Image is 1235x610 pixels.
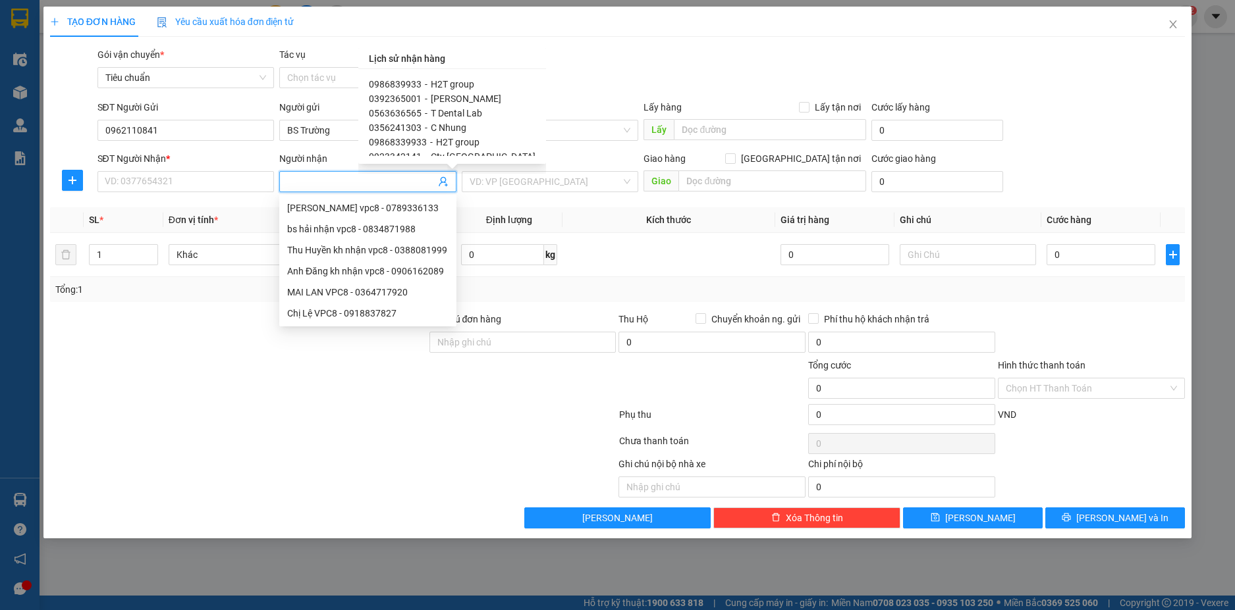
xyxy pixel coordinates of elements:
[786,511,843,525] span: Xóa Thông tin
[819,312,935,326] span: Phí thu hộ khách nhận trả
[713,507,900,528] button: deleteXóa Thông tin
[279,49,306,60] label: Tác vụ
[279,218,456,240] div: bs hải nhận vpc8 - 0834871988
[431,93,501,104] span: [PERSON_NAME]
[903,507,1043,528] button: save[PERSON_NAME]
[14,7,124,35] strong: Công ty TNHH Phúc Xuyên
[97,151,275,166] div: SĐT Người Nhận
[279,240,456,261] div: Thu Huyền kh nhận vpc8 - 0388081999
[1062,513,1071,523] span: printer
[287,306,449,320] div: Chị Lệ VPC8 - 0918837827
[674,119,866,140] input: Dọc đường
[931,513,940,523] span: save
[7,50,132,73] strong: 024 3236 3236 -
[50,17,59,26] span: plus
[63,175,82,186] span: plus
[62,170,83,191] button: plus
[644,170,678,191] span: Giao
[644,102,682,113] span: Lấy hàng
[369,108,422,118] span: 0563636565
[646,215,691,225] span: Kích thước
[287,222,449,236] div: bs hải nhận vpc8 - 0834871988
[945,511,1016,525] span: [PERSON_NAME]
[425,79,427,89] span: -
[781,244,890,265] input: 0
[998,409,1016,420] span: VND
[462,100,639,114] div: VP gửi
[1045,507,1185,528] button: printer[PERSON_NAME] và In
[524,507,711,528] button: [PERSON_NAME]
[998,360,1085,370] label: Hình thức thanh toán
[177,245,296,265] span: Khác
[644,153,686,164] span: Giao hàng
[470,120,631,140] span: VP Cột 8
[97,100,275,114] div: SĐT Người Gửi
[618,434,808,457] div: Chưa thanh toán
[6,38,132,85] span: Gửi hàng [GEOGRAPHIC_DATA]: Hotline:
[894,207,1041,233] th: Ghi chú
[105,68,267,88] span: Tiêu chuẩn
[618,457,806,476] div: Ghi chú nội bộ nhà xe
[430,137,433,147] span: -
[618,314,648,324] span: Thu Hộ
[431,122,466,133] span: C Nhung
[678,170,866,191] input: Dọc đường
[644,119,674,140] span: Lấy
[425,108,427,118] span: -
[287,264,449,278] div: Anh Đăng kh nhận vpc8 - 0906162089
[871,102,930,113] label: Cước lấy hàng
[12,88,126,123] span: Gửi hàng Hạ Long: Hotline:
[781,215,829,225] span: Giá trị hàng
[544,244,557,265] span: kg
[486,215,532,225] span: Định lượng
[429,332,617,353] input: Ghi chú đơn hàng
[279,303,456,324] div: Chị Lệ VPC8 - 0918837827
[425,151,427,162] span: -
[425,122,427,133] span: -
[369,122,422,133] span: 0356241303
[808,457,995,476] div: Chi phí nội bộ
[169,215,218,225] span: Đơn vị tính
[871,171,1002,192] input: Cước giao hàng
[736,151,866,166] span: [GEOGRAPHIC_DATA] tận nơi
[1076,511,1168,525] span: [PERSON_NAME] và In
[431,79,474,89] span: H2T group
[279,151,456,166] div: Người nhận
[1166,244,1180,265] button: plus
[810,100,866,114] span: Lấy tận nơi
[900,244,1035,265] input: Ghi Chú
[279,282,456,303] div: MAI LAN VPC8 - 0364717920
[438,176,449,187] span: user-add
[369,93,422,104] span: 0392365001
[279,261,456,282] div: Anh Đăng kh nhận vpc8 - 0906162089
[871,120,1002,141] input: Cước lấy hàng
[28,62,132,85] strong: 0888 827 827 - 0848 827 827
[706,312,806,326] span: Chuyển khoản ng. gửi
[431,151,535,162] span: Cty [GEOGRAPHIC_DATA]
[89,215,99,225] span: SL
[425,93,427,104] span: -
[436,137,480,147] span: H2T group
[97,49,164,60] span: Gói vận chuyển
[55,282,477,297] div: Tổng: 1
[771,513,781,523] span: delete
[1166,249,1179,260] span: plus
[157,16,294,27] span: Yêu cầu xuất hóa đơn điện tử
[358,48,546,69] div: Lịch sử nhận hàng
[429,314,502,324] label: Ghi chú đơn hàng
[279,100,456,114] div: Người gửi
[369,151,422,162] span: 0923342141
[287,285,449,299] div: MAI LAN VPC8 - 0364717920
[287,201,449,215] div: [PERSON_NAME] vpc8 - 0789336133
[287,243,449,257] div: Thu Huyền kh nhận vpc8 - 0388081999
[618,407,808,430] div: Phụ thu
[369,137,427,147] span: 09868339933
[1168,19,1178,30] span: close
[582,511,653,525] span: [PERSON_NAME]
[808,360,851,370] span: Tổng cước
[618,476,806,497] input: Nhập ghi chú
[871,153,936,164] label: Cước giao hàng
[369,79,422,89] span: 0986839933
[1155,7,1192,43] button: Close
[279,197,456,218] div: Thanh Lam vpc8 - 0789336133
